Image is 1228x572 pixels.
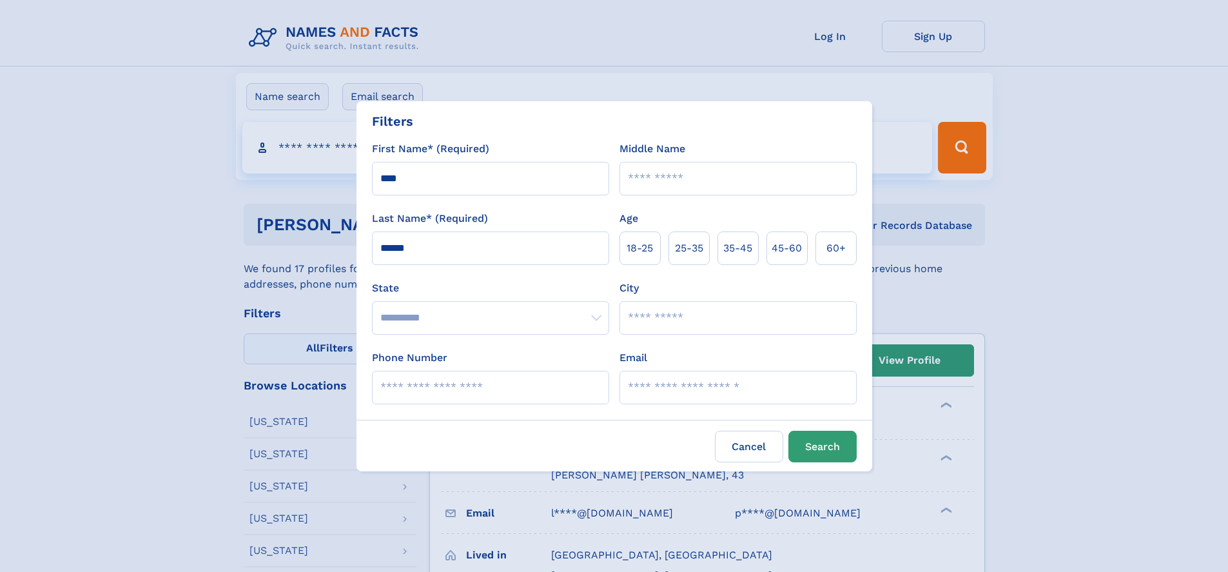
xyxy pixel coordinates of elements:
[619,141,685,157] label: Middle Name
[619,211,638,226] label: Age
[788,431,857,462] button: Search
[619,350,647,366] label: Email
[826,241,846,256] span: 60+
[627,241,653,256] span: 18‑25
[619,281,639,296] label: City
[372,141,489,157] label: First Name* (Required)
[715,431,783,462] label: Cancel
[372,211,488,226] label: Last Name* (Required)
[372,281,609,296] label: State
[372,350,447,366] label: Phone Number
[723,241,752,256] span: 35‑45
[772,241,802,256] span: 45‑60
[372,112,413,131] div: Filters
[675,241,703,256] span: 25‑35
